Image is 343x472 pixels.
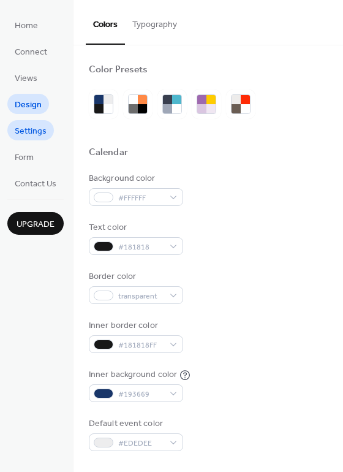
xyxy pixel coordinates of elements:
[118,437,164,450] span: #EDEDEE
[89,64,148,77] div: Color Presets
[17,218,55,231] span: Upgrade
[7,212,64,235] button: Upgrade
[15,46,47,59] span: Connect
[7,41,55,61] a: Connect
[89,221,181,234] div: Text color
[118,241,164,254] span: #181818
[15,72,37,85] span: Views
[89,417,181,430] div: Default event color
[89,147,128,159] div: Calendar
[15,178,56,191] span: Contact Us
[15,151,34,164] span: Form
[7,147,41,167] a: Form
[118,290,164,303] span: transparent
[7,120,54,140] a: Settings
[89,270,181,283] div: Border color
[7,173,64,193] a: Contact Us
[89,368,177,381] div: Inner background color
[89,319,181,332] div: Inner border color
[7,15,45,35] a: Home
[118,192,164,205] span: #FFFFFF
[15,99,42,112] span: Design
[118,339,164,352] span: #181818FF
[15,20,38,32] span: Home
[118,388,164,401] span: #193669
[7,67,45,88] a: Views
[15,125,47,138] span: Settings
[89,172,181,185] div: Background color
[7,94,49,114] a: Design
